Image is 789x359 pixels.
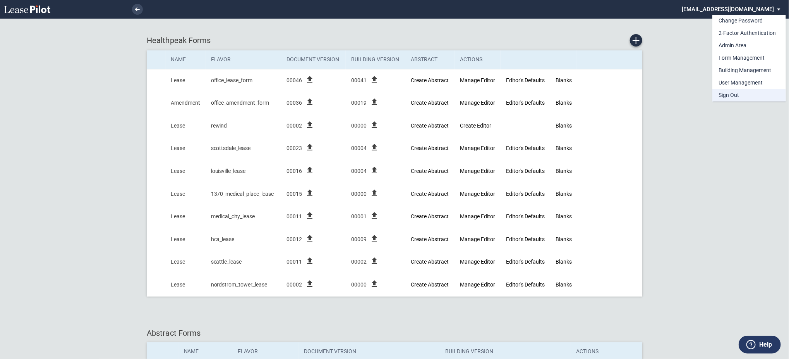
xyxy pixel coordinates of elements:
[739,336,781,354] button: Help
[719,67,771,74] div: Building Management
[719,42,746,50] div: Admin Area
[759,340,772,350] label: Help
[719,79,763,87] div: User Management
[719,17,763,25] div: Change Password
[719,54,765,62] div: Form Management
[719,29,776,37] div: 2-Factor Authentication
[719,91,739,99] div: Sign Out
